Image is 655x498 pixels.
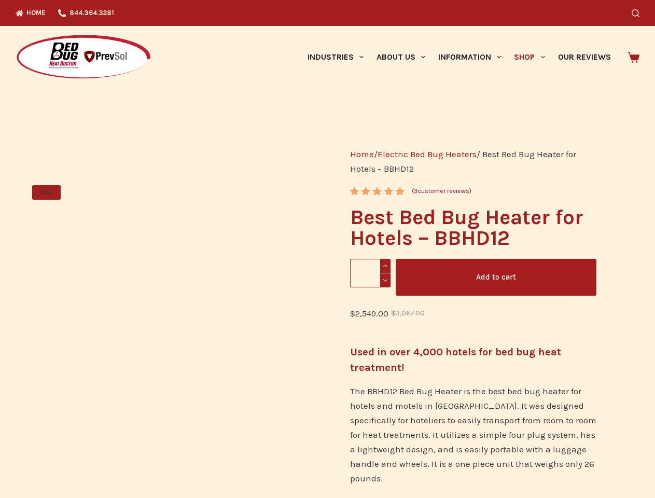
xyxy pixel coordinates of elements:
[508,26,551,88] a: Shop
[414,187,417,195] span: 3
[350,259,391,287] input: Product quantity
[391,309,425,317] bdi: 3,067.00
[350,308,388,319] bdi: 2,549.00
[350,187,357,203] span: 3
[632,9,639,17] button: Search
[350,207,596,248] h1: Best Bed Bug Heater for Hotels – BBHD12
[301,26,617,88] nav: Primary
[378,149,477,159] a: Electric Bed Bug Heaters
[551,26,617,88] a: Our Reviews
[350,384,596,486] p: The BBHD12 Bed Bug Heater is the best bed bug heater for hotels and motels in [GEOGRAPHIC_DATA]. ...
[350,149,374,159] a: Home
[396,259,596,296] button: Add to cart
[350,187,406,195] div: Rated 5.00 out of 5
[16,34,151,80] img: Prevsol/Bed Bug Heat Doctor
[32,185,61,200] span: SALE
[301,26,370,88] a: Industries
[350,147,596,176] nav: Breadcrumb
[391,309,396,317] span: $
[350,346,561,374] strong: Used in over 4,000 hotels for bed bug heat treatment!
[350,308,355,319] span: $
[412,186,471,197] a: (3customer reviews)
[370,26,431,88] a: About Us
[432,26,508,88] a: Information
[350,187,406,251] span: Rated out of 5 based on customer ratings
